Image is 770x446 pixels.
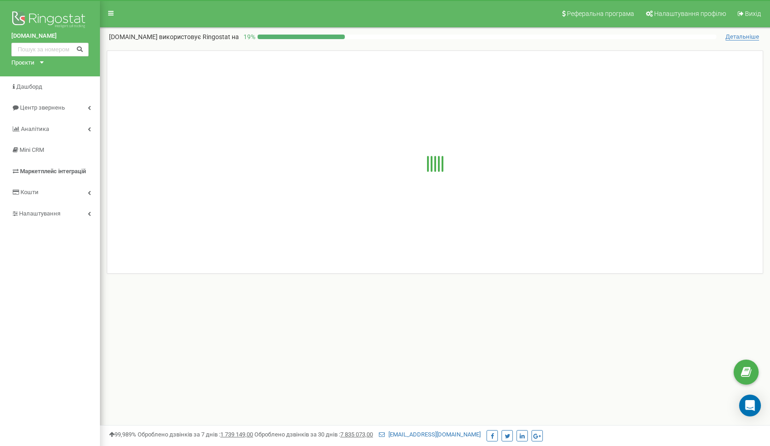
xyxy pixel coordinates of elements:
div: Open Intercom Messenger [739,395,761,416]
span: Маркетплейс інтеграцій [20,168,86,175]
u: 1 739 149,00 [220,431,253,438]
span: Оброблено дзвінків за 30 днів : [254,431,373,438]
span: Реферальна програма [567,10,634,17]
input: Пошук за номером [11,43,89,56]
p: 19 % [239,32,258,41]
span: Детальніше [725,33,759,40]
span: Mini CRM [20,146,44,153]
span: Налаштування профілю [654,10,726,17]
a: [DOMAIN_NAME] [11,32,89,40]
u: 7 835 073,00 [340,431,373,438]
span: Оброблено дзвінків за 7 днів : [138,431,253,438]
span: Аналiтика [21,125,49,132]
div: Проєкти [11,59,35,67]
span: 99,989% [109,431,136,438]
span: Центр звернень [20,104,65,111]
span: Налаштування [19,210,60,217]
span: Вихід [745,10,761,17]
span: використовує Ringostat на [159,33,239,40]
img: Ringostat logo [11,9,89,32]
a: [EMAIL_ADDRESS][DOMAIN_NAME] [379,431,481,438]
span: Дашборд [16,83,42,90]
span: Кошти [20,189,39,195]
p: [DOMAIN_NAME] [109,32,239,41]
